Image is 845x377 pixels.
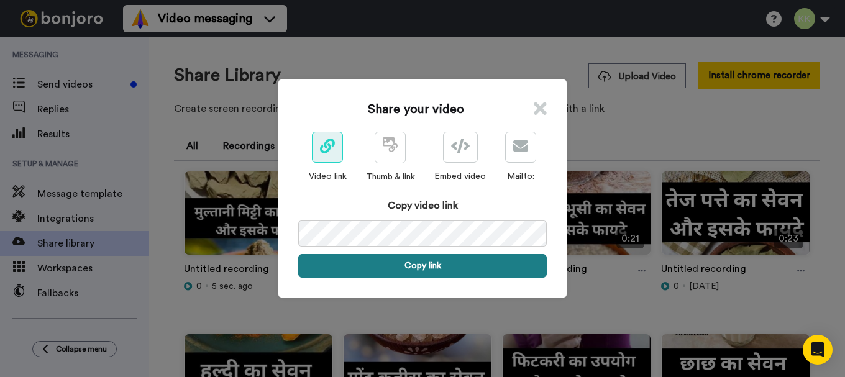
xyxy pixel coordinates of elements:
[505,170,536,183] div: Mailto:
[368,101,464,118] h1: Share your video
[298,198,547,213] div: Copy video link
[298,254,547,278] button: Copy link
[366,171,415,183] div: Thumb & link
[434,170,486,183] div: Embed video
[803,335,833,365] div: Open Intercom Messenger
[309,170,347,183] div: Video link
